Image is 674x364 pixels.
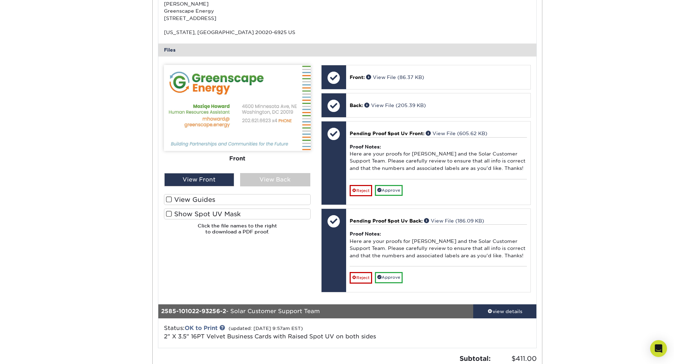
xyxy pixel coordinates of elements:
[375,272,403,283] a: Approve
[350,131,424,136] span: Pending Proof Spot Uv Front:
[350,218,423,224] span: Pending Proof Spot Uv Back:
[164,209,311,219] label: Show Spot UV Mask
[350,137,527,179] div: Here are your proofs for [PERSON_NAME] and the Solar Customer Support Team. Please carefully revi...
[460,355,491,362] strong: Subtotal:
[473,304,536,318] a: view details
[364,102,426,108] a: View File (205.39 KB)
[164,333,376,340] span: 2" X 3.5" 16PT Velvet Business Cards with Raised Spot UV on both sides
[473,307,536,315] div: view details
[350,272,372,283] a: Reject
[350,185,372,196] a: Reject
[424,218,484,224] a: View File (186.09 KB)
[158,44,537,56] div: Files
[426,131,487,136] a: View File (605.62 KB)
[350,102,363,108] span: Back:
[164,173,234,186] div: View Front
[159,324,410,341] div: Status:
[350,144,381,150] strong: Proof Notes:
[350,231,381,237] strong: Proof Notes:
[350,74,365,80] span: Front:
[2,343,60,362] iframe: Google Customer Reviews
[229,326,303,331] small: (updated: [DATE] 9:57am EST)
[185,325,218,331] a: OK to Print
[158,304,474,318] div: - Solar Customer Support Team
[650,340,667,357] div: Open Intercom Messenger
[164,223,311,240] h6: Click the file names to the right to download a PDF proof.
[366,74,424,80] a: View File (86.37 KB)
[164,151,311,166] div: Front
[493,354,537,364] span: $411.00
[240,173,310,186] div: View Back
[161,308,226,315] strong: 2585-101022-93256-2
[350,224,527,266] div: Here are your proofs for [PERSON_NAME] and the Solar Customer Support Team. Please carefully revi...
[164,194,311,205] label: View Guides
[375,185,403,196] a: Approve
